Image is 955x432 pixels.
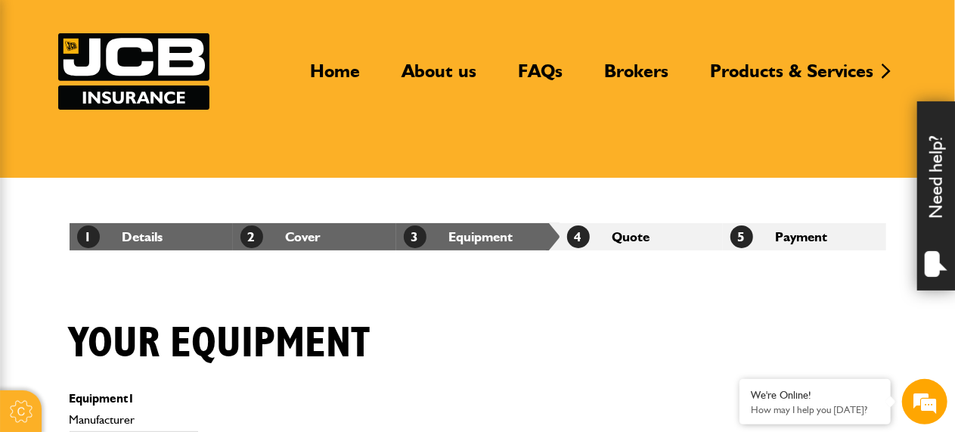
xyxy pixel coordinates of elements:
span: 2 [240,225,263,248]
li: Quote [560,223,723,250]
a: Products & Services [699,60,885,95]
span: 5 [730,225,753,248]
div: Minimize live chat window [248,8,284,44]
input: Enter your last name [20,140,276,173]
a: FAQs [507,60,575,95]
img: JCB Insurance Services logo [58,33,209,110]
p: How may I help you today? [751,404,879,415]
input: Enter your phone number [20,229,276,263]
div: Chat with us now [79,85,254,104]
input: Enter your email address [20,185,276,218]
h1: Your equipment [70,319,371,369]
a: Brokers [594,60,681,95]
span: 1 [77,225,100,248]
a: 1Details [77,228,163,244]
span: 1 [129,391,135,406]
img: d_20077148190_company_1631870298795_20077148190 [26,84,64,105]
em: Start Chat [206,331,274,352]
span: 3 [404,225,426,248]
p: Equipment [70,393,606,405]
a: About us [391,60,488,95]
span: 4 [567,225,590,248]
div: Need help? [917,101,955,291]
div: We're Online! [751,389,879,402]
li: Equipment [396,223,560,250]
a: 2Cover [240,228,321,244]
label: Manufacturer [70,414,606,426]
li: Payment [723,223,886,250]
a: Home [299,60,372,95]
textarea: Type your message and hit 'Enter' [20,274,276,327]
a: JCB Insurance Services [58,33,209,110]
